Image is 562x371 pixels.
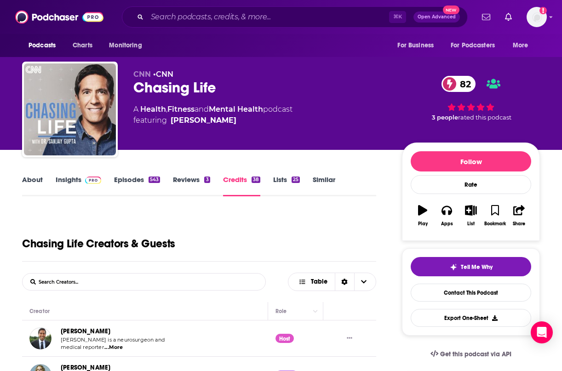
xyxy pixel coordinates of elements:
[252,177,260,183] div: 38
[441,221,453,227] div: Apps
[85,177,101,184] img: Podchaser Pro
[147,10,389,24] input: Search podcasts, credits, & more...
[114,175,160,196] a: Episodes543
[171,115,236,126] a: Dr. Sanjay Gupta
[29,39,56,52] span: Podcasts
[442,76,476,92] a: 82
[310,306,321,317] button: Column Actions
[24,63,116,155] img: Chasing Life
[402,70,540,127] div: 82 3 peoplerated this podcast
[451,39,495,52] span: For Podcasters
[133,115,292,126] span: featuring
[133,70,151,79] span: CNN
[445,37,508,54] button: open menu
[153,70,173,79] span: •
[527,7,547,27] span: Logged in as mbrennan2
[56,175,101,196] a: InsightsPodchaser Pro
[418,15,456,19] span: Open Advanced
[539,7,547,14] svg: Add a profile image
[459,199,483,232] button: List
[292,177,300,183] div: 25
[22,37,68,54] button: open menu
[209,105,263,114] a: Mental Health
[67,37,98,54] a: Charts
[450,263,457,271] img: tell me why sparkle
[204,177,210,183] div: 3
[440,350,511,358] span: Get this podcast via API
[467,221,475,227] div: List
[335,273,354,291] div: Sort Direction
[195,105,209,114] span: and
[22,175,43,196] a: About
[61,344,104,350] span: medical reporter
[513,39,528,52] span: More
[166,105,167,114] span: ,
[484,221,506,227] div: Bookmark
[223,175,260,196] a: Credits38
[311,279,327,285] span: Table
[273,175,300,196] a: Lists25
[167,105,195,114] a: Fitness
[29,327,52,349] img: Dr. Sanjay Gupta
[61,327,110,335] a: [PERSON_NAME]
[413,11,460,23] button: Open AdvancedNew
[73,39,92,52] span: Charts
[451,76,476,92] span: 82
[389,11,406,23] span: ⌘ K
[15,8,103,26] img: Podchaser - Follow, Share and Rate Podcasts
[140,105,166,114] a: Health
[411,257,531,276] button: tell me why sparkleTell Me Why
[397,39,434,52] span: For Business
[527,7,547,27] img: User Profile
[61,337,165,343] span: [PERSON_NAME] is a neurosurgeon and
[149,177,160,183] div: 543
[461,263,493,271] span: Tell Me Why
[411,151,531,171] button: Follow
[313,175,335,196] a: Similar
[443,6,459,14] span: New
[432,114,458,121] span: 3 people
[22,237,175,251] h1: Chasing Life Creators & Guests
[156,70,173,79] a: CNN
[275,334,294,343] div: Host
[531,321,553,343] div: Open Intercom Messenger
[483,199,507,232] button: Bookmark
[423,343,519,365] a: Get this podcast via API
[29,306,50,317] div: Creator
[288,273,376,291] button: Choose View
[109,39,142,52] span: Monitoring
[411,199,435,232] button: Play
[411,175,531,194] div: Rate
[513,221,525,227] div: Share
[391,37,445,54] button: open menu
[122,6,468,28] div: Search podcasts, credits, & more...
[103,37,154,54] button: open menu
[506,37,540,54] button: open menu
[411,309,531,327] button: Export One-Sheet
[411,284,531,302] a: Contact This Podcast
[104,344,123,351] span: ...More
[275,306,288,317] div: Role
[458,114,511,121] span: rated this podcast
[418,221,428,227] div: Play
[501,9,516,25] a: Show notifications dropdown
[527,7,547,27] button: Show profile menu
[343,334,356,343] button: Show More Button
[435,199,459,232] button: Apps
[173,175,210,196] a: Reviews3
[478,9,494,25] a: Show notifications dropdown
[133,104,292,126] div: A podcast
[507,199,531,232] button: Share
